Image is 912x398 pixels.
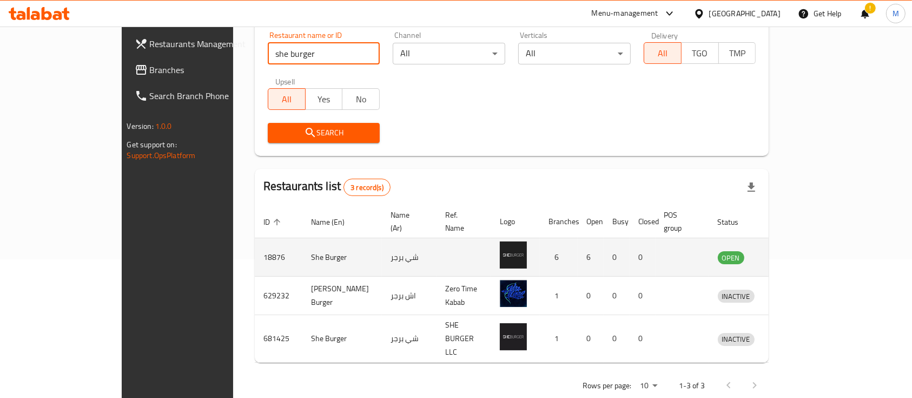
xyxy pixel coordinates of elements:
img: She Burger [500,242,527,269]
td: اش برجر [382,277,437,315]
span: OPEN [718,252,744,264]
td: 0 [578,277,604,315]
td: SHE BURGER LLC [437,315,491,363]
label: Upsell [275,77,295,85]
td: Zero Time Kabab [437,277,491,315]
span: POS group [664,208,696,234]
span: Yes [310,92,339,107]
span: 1.0.0 [155,119,172,133]
button: No [342,88,380,110]
th: Busy [604,205,630,238]
span: INACTIVE [718,333,755,345]
button: Search [268,123,380,143]
div: [GEOGRAPHIC_DATA] [709,8,781,19]
input: Search for restaurant name or ID.. [268,43,380,64]
td: 1 [540,277,578,315]
a: Search Branch Phone [126,83,274,109]
span: Restaurants Management [150,37,266,50]
img: Ashe Burger [500,280,527,307]
div: INACTIVE [718,333,755,346]
td: 0 [630,238,656,277]
td: 681425 [255,315,302,363]
div: Rows per page: [636,378,662,394]
span: 3 record(s) [344,182,390,193]
div: Export file [738,174,764,200]
th: Branches [540,205,578,238]
span: Search [276,126,372,140]
th: Open [578,205,604,238]
div: INACTIVE [718,290,755,303]
h2: Restaurants list [263,178,391,196]
button: All [268,88,306,110]
td: 0 [630,315,656,363]
span: Ref. Name [445,208,478,234]
td: شي برجر [382,238,437,277]
td: 0 [630,277,656,315]
th: Action [768,205,805,238]
span: ID [263,216,284,229]
td: شي برجر [382,315,437,363]
td: 0 [604,238,630,277]
span: INACTIVE [718,290,755,303]
td: 629232 [255,277,302,315]
button: TGO [681,42,719,64]
span: All [649,45,677,61]
span: M [893,8,899,19]
td: [PERSON_NAME] Burger [302,277,382,315]
td: 6 [578,238,604,277]
span: Name (En) [311,216,359,229]
td: 0 [578,315,604,363]
span: Status [718,216,753,229]
span: Version: [127,119,154,133]
td: She Burger [302,315,382,363]
td: 6 [540,238,578,277]
p: Rows per page: [583,379,631,393]
button: Yes [305,88,343,110]
td: 1 [540,315,578,363]
span: TMP [723,45,752,61]
td: She Burger [302,238,382,277]
span: No [347,92,375,107]
label: Delivery [651,31,678,39]
div: All [393,43,505,64]
div: Total records count [343,179,391,196]
td: 0 [604,315,630,363]
th: Logo [491,205,540,238]
img: She Burger [500,323,527,350]
a: Support.OpsPlatform [127,148,196,162]
td: 18876 [255,238,302,277]
p: 1-3 of 3 [679,379,705,393]
span: TGO [686,45,715,61]
span: All [273,92,301,107]
button: TMP [718,42,756,64]
td: 0 [604,277,630,315]
span: Search Branch Phone [150,89,266,102]
table: enhanced table [255,205,805,363]
span: Branches [150,63,266,76]
div: All [518,43,631,64]
div: Menu-management [592,7,658,20]
th: Closed [630,205,656,238]
button: All [644,42,682,64]
span: Name (Ar) [391,208,424,234]
a: Restaurants Management [126,31,274,57]
a: Branches [126,57,274,83]
span: Get support on: [127,138,177,152]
